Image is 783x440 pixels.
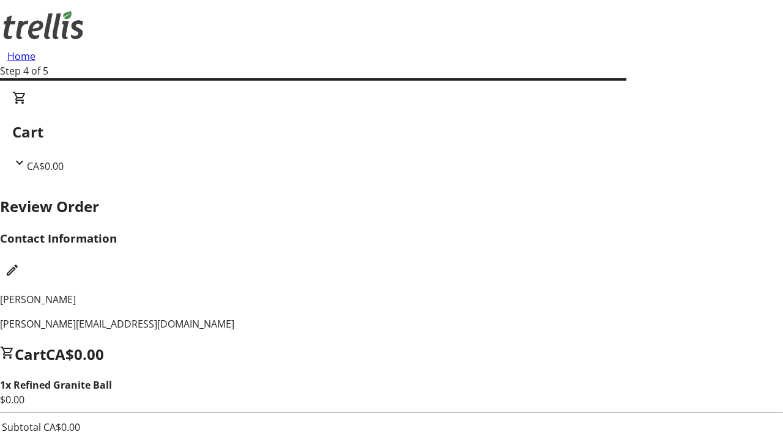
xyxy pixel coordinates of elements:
[1,419,42,435] td: Subtotal
[46,344,104,364] span: CA$0.00
[27,159,64,173] span: CA$0.00
[12,90,771,174] div: CartCA$0.00
[15,344,46,364] span: Cart
[43,419,81,435] td: CA$0.00
[12,121,771,143] h2: Cart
